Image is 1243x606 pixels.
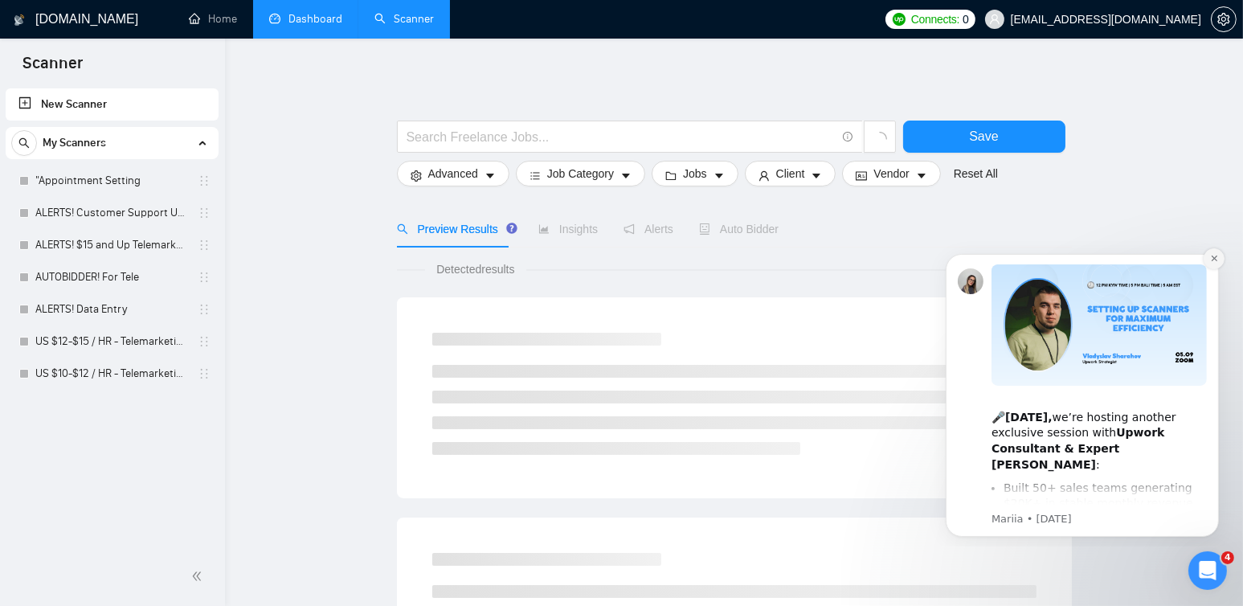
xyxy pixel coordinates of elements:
button: idcardVendorcaret-down [842,161,940,186]
button: barsJob Categorycaret-down [516,161,645,186]
button: setting [1211,6,1237,32]
button: folderJobscaret-down [652,161,738,186]
button: search [11,130,37,156]
span: caret-down [620,170,632,182]
span: setting [1212,13,1236,26]
a: dashboardDashboard [269,12,342,26]
span: 4 [1221,551,1234,564]
a: homeHome [189,12,237,26]
span: notification [624,223,635,235]
a: ALERTS! $15 and Up Telemarketing [35,229,188,261]
span: Job Category [547,165,614,182]
a: searchScanner [374,12,434,26]
button: settingAdvancedcaret-down [397,161,509,186]
a: US $10-$12 / HR - Telemarketing [35,358,188,390]
span: double-left [191,568,207,584]
span: caret-down [811,170,822,182]
span: user [758,170,770,182]
span: holder [198,207,211,219]
span: Jobs [683,165,707,182]
span: robot [699,223,710,235]
span: caret-down [713,170,725,182]
button: userClientcaret-down [745,161,836,186]
span: holder [198,174,211,187]
iframe: Intercom notifications message [922,240,1243,547]
a: setting [1211,13,1237,26]
span: holder [198,271,211,284]
span: Vendor [873,165,909,182]
input: Search Freelance Jobs... [407,127,836,147]
span: search [12,137,36,149]
a: AUTOBIDDER! For Tele [35,261,188,293]
li: My Scanners [6,127,219,390]
span: holder [198,335,211,348]
a: US $12-$15 / HR - Telemarketing [35,326,188,358]
span: info-circle [843,132,853,142]
span: idcard [856,170,867,182]
a: New Scanner [18,88,206,121]
button: Save [903,121,1065,153]
a: Reset All [954,165,998,182]
span: loading [873,132,887,146]
span: holder [198,303,211,316]
span: holder [198,239,211,252]
span: holder [198,367,211,380]
span: area-chart [538,223,550,235]
span: caret-down [485,170,496,182]
span: Advanced [428,165,478,182]
span: caret-down [916,170,927,182]
a: ALERTS! Data Entry [35,293,188,326]
span: Client [776,165,805,182]
li: New Scanner [6,88,219,121]
span: 0 [963,10,969,28]
iframe: Intercom live chat [1188,551,1227,590]
span: user [989,14,1000,25]
span: Auto Bidder [699,223,779,235]
span: Connects: [911,10,959,28]
div: Tooltip anchor [505,221,519,235]
a: "Appointment Setting [35,165,188,197]
span: folder [665,170,677,182]
img: logo [14,7,25,33]
a: ALERTS! Customer Support USA [35,197,188,229]
img: upwork-logo.png [893,13,906,26]
span: Insights [538,223,598,235]
span: search [397,223,408,235]
span: My Scanners [43,127,106,159]
span: Alerts [624,223,673,235]
span: setting [411,170,422,182]
span: Scanner [10,51,96,85]
span: Detected results [425,260,525,278]
span: Save [969,126,998,146]
span: Preview Results [397,223,513,235]
span: bars [530,170,541,182]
